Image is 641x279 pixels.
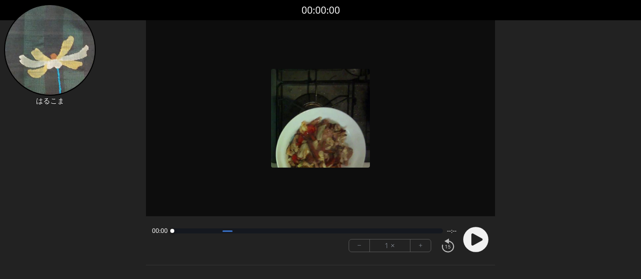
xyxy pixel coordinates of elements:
[301,3,340,18] a: 00:00:00
[349,240,370,252] button: −
[410,240,431,252] button: +
[4,96,96,106] p: はるこま
[271,69,370,168] img: Poster Image
[370,240,410,252] div: 1 ×
[4,4,96,96] img: SK
[447,227,457,235] span: --:--
[152,227,168,235] span: 00:00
